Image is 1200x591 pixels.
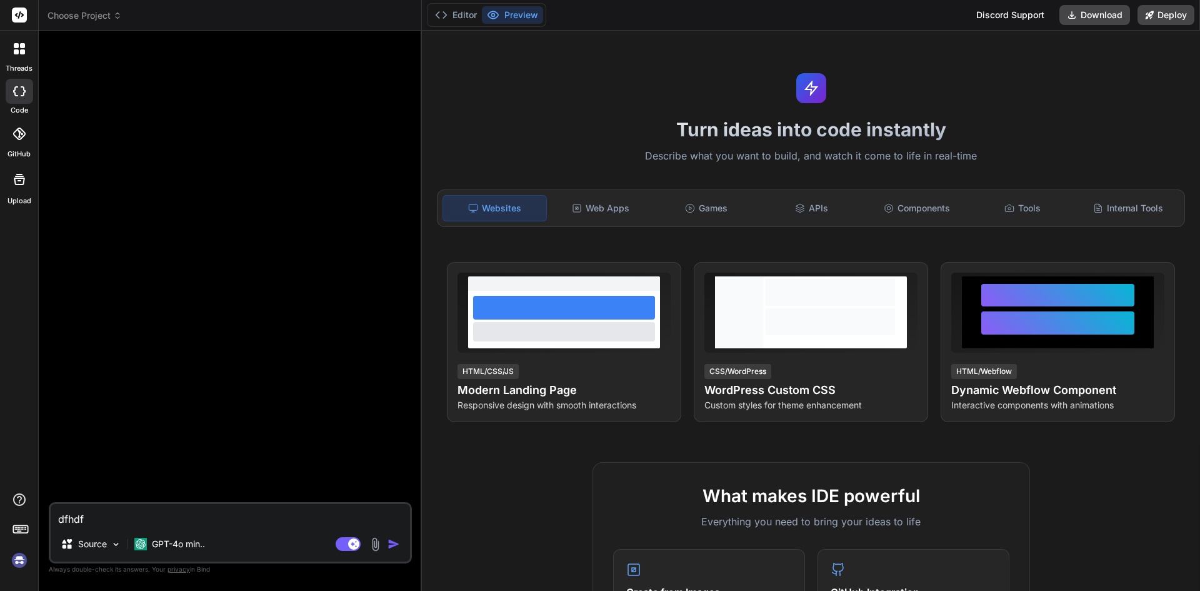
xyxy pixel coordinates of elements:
[866,195,969,221] div: Components
[49,563,412,575] p: Always double-check its answers. Your in Bind
[442,195,547,221] div: Websites
[704,399,917,412] p: Custom styles for theme enhancement
[969,5,1052,25] div: Discord Support
[78,538,107,550] p: Source
[429,148,1192,164] p: Describe what you want to build, and watch it come to life in real-time
[704,364,771,379] div: CSS/WordPress
[47,9,122,22] span: Choose Project
[704,381,917,399] h4: WordPress Custom CSS
[1076,195,1179,221] div: Internal Tools
[951,381,1164,399] h4: Dynamic Webflow Component
[111,539,121,550] img: Pick Models
[387,538,400,550] img: icon
[655,195,758,221] div: Games
[1059,5,1130,25] button: Download
[167,565,190,573] span: privacy
[6,63,32,74] label: threads
[51,504,410,527] textarea: dfhdf
[429,118,1192,141] h1: Turn ideas into code instantly
[368,537,382,552] img: attachment
[613,483,1009,509] h2: What makes IDE powerful
[549,195,652,221] div: Web Apps
[760,195,863,221] div: APIs
[11,105,28,116] label: code
[430,6,482,24] button: Editor
[971,195,1074,221] div: Tools
[457,399,671,412] p: Responsive design with smooth interactions
[951,364,1017,379] div: HTML/Webflow
[134,538,147,550] img: GPT-4o mini
[457,381,671,399] h4: Modern Landing Page
[1137,5,1194,25] button: Deploy
[9,550,30,571] img: signin
[482,6,543,24] button: Preview
[951,399,1164,412] p: Interactive components with animations
[457,364,519,379] div: HTML/CSS/JS
[7,196,31,206] label: Upload
[613,514,1009,529] p: Everything you need to bring your ideas to life
[152,538,205,550] p: GPT-4o min..
[7,149,31,159] label: GitHub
